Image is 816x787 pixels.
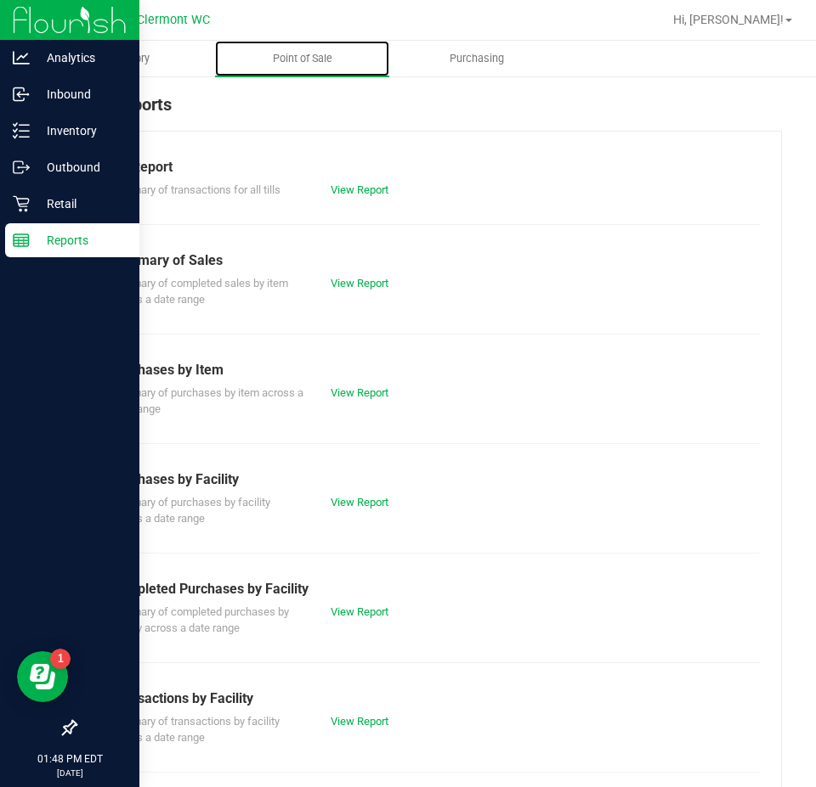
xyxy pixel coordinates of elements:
inline-svg: Analytics [13,49,30,66]
div: Summary of Sales [110,250,747,271]
inline-svg: Outbound [13,159,30,176]
inline-svg: Retail [13,195,30,212]
span: Summary of purchases by facility across a date range [110,496,270,526]
inline-svg: Inventory [13,122,30,139]
a: View Report [331,496,388,509]
a: View Report [331,605,388,618]
span: Summary of completed sales by item across a date range [110,277,288,306]
a: Purchasing [389,41,564,76]
p: [DATE] [8,767,132,779]
inline-svg: Reports [13,232,30,249]
p: Analytics [30,48,132,68]
p: Reports [30,230,132,250]
p: Inbound [30,84,132,104]
div: Transactions by Facility [110,689,747,709]
a: View Report [331,386,388,399]
span: Hi, [PERSON_NAME]! [673,13,784,26]
span: Point of Sale [250,51,355,66]
span: Clermont WC [137,13,210,27]
p: Inventory [30,121,132,141]
div: Till Report [110,157,747,177]
p: 01:48 PM EDT [8,751,132,767]
a: View Report [331,277,388,290]
span: Summary of completed purchases by facility across a date range [110,605,289,635]
div: Completed Purchases by Facility [110,579,747,599]
inline-svg: Inbound [13,86,30,103]
div: POS Reports [75,92,782,131]
div: Purchases by Item [110,360,747,380]
span: Summary of transactions by facility across a date range [110,715,280,745]
span: Summary of transactions for all tills [110,183,280,196]
p: Outbound [30,157,132,177]
span: Summary of purchases by item across a date range [110,386,303,416]
div: Purchases by Facility [110,469,747,490]
a: Point of Sale [215,41,389,76]
iframe: Resource center [17,651,68,702]
p: Retail [30,194,132,214]
a: View Report [331,183,388,196]
a: View Report [331,715,388,728]
span: Purchasing [427,51,527,66]
iframe: Resource center unread badge [50,649,71,669]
